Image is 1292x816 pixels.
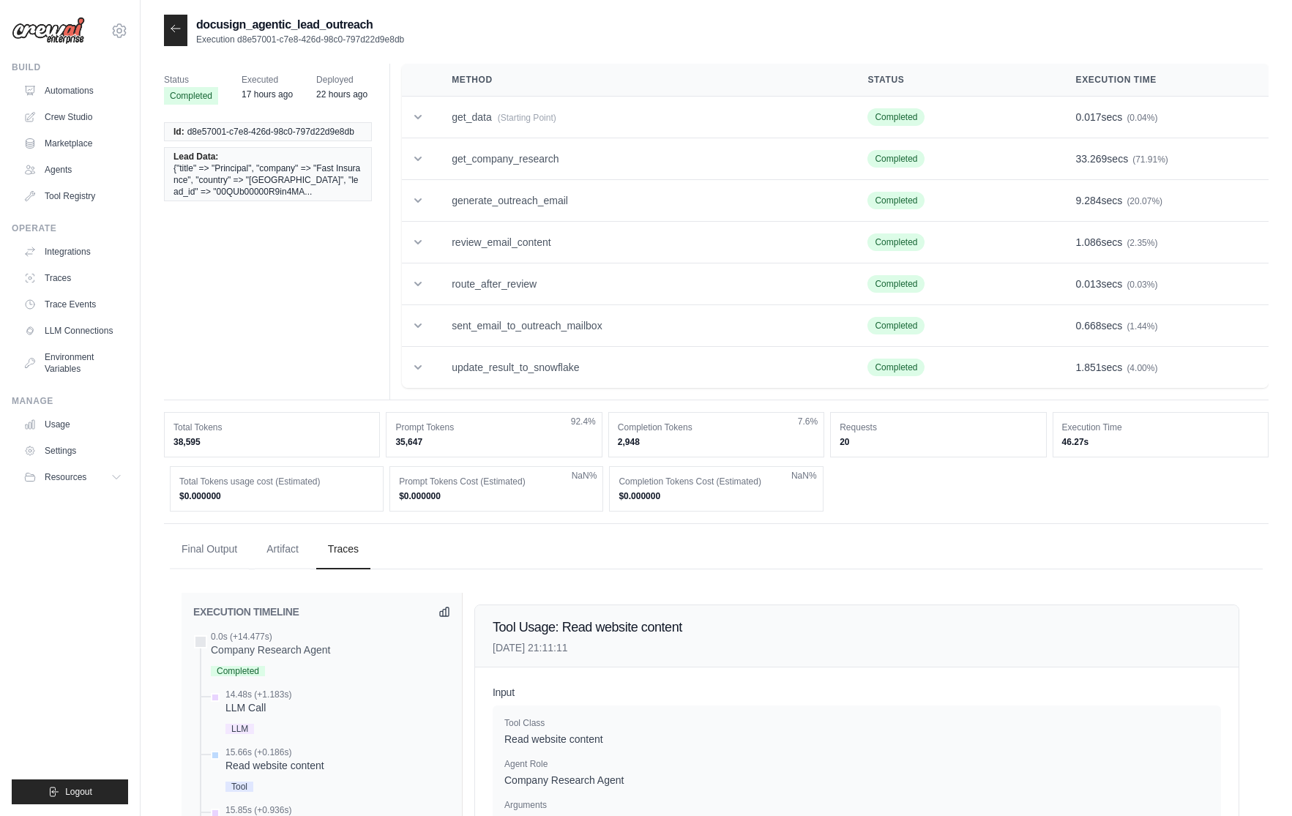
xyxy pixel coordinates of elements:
[399,490,594,502] dd: $0.000000
[840,422,1037,433] dt: Requests
[434,222,850,263] td: review_email_content
[173,162,362,198] span: {"title" => "Principal", "company" => "Fast Insurance", "country" => "[GEOGRAPHIC_DATA]", "lead_i...
[1058,305,1269,347] td: secs
[1076,111,1102,123] span: 0.017
[173,436,370,448] dd: 38,595
[493,620,682,635] span: Tool Usage: Read website content
[316,89,367,100] time: August 21, 2025 at 09:10 PDT
[434,97,850,138] td: get_data
[1058,138,1269,180] td: secs
[1062,422,1259,433] dt: Execution Time
[164,87,218,105] span: Completed
[12,17,85,45] img: Logo
[65,786,92,798] span: Logout
[1076,320,1102,332] span: 0.668
[1127,196,1162,206] span: (20.07%)
[255,530,310,569] button: Artifact
[179,490,374,502] dd: $0.000000
[12,61,128,73] div: Build
[18,266,128,290] a: Traces
[618,436,815,448] dd: 2,948
[619,476,813,487] dt: Completion Tokens Cost (Estimated)
[316,530,370,569] button: Traces
[493,685,1221,700] h3: Input
[1058,97,1269,138] td: secs
[316,72,367,87] span: Deployed
[434,64,850,97] th: Method
[12,222,128,234] div: Operate
[791,470,817,482] span: NaN%
[618,422,815,433] dt: Completion Tokens
[225,724,254,734] span: LLM
[493,640,682,655] p: [DATE] 21:11:11
[571,416,596,427] span: 92.4%
[225,782,253,792] span: Tool
[1062,436,1259,448] dd: 46.27s
[504,773,1209,787] p: Company Research Agent
[18,240,128,263] a: Integrations
[1076,153,1108,165] span: 33.269
[619,490,813,502] dd: $0.000000
[1058,180,1269,222] td: secs
[173,126,184,138] span: Id:
[242,89,293,100] time: August 21, 2025 at 14:10 PDT
[173,422,370,433] dt: Total Tokens
[867,150,925,168] span: Completed
[18,319,128,343] a: LLM Connections
[504,758,1209,770] p: Agent Role
[395,436,592,448] dd: 35,647
[45,471,86,483] span: Resources
[193,604,299,619] h2: EXECUTION TIMELINE
[1076,362,1102,373] span: 1.851
[1058,347,1269,389] td: secs
[12,779,128,804] button: Logout
[18,439,128,463] a: Settings
[840,436,1037,448] dd: 20
[1127,321,1157,332] span: (1.44%)
[434,263,850,305] td: route_after_review
[1127,238,1157,248] span: (2.35%)
[504,732,1209,746] p: Read website content
[434,305,850,347] td: sent_email_to_outreach_mailbox
[1076,236,1102,248] span: 1.086
[225,700,291,715] div: LLM Call
[1076,278,1102,290] span: 0.013
[1219,746,1292,816] iframe: Chat Widget
[434,347,850,389] td: update_result_to_snowflake
[211,666,265,676] span: Completed
[867,192,925,209] span: Completed
[1127,113,1157,123] span: (0.04%)
[1076,195,1102,206] span: 9.284
[867,359,925,376] span: Completed
[867,317,925,334] span: Completed
[18,184,128,208] a: Tool Registry
[170,530,249,569] button: Final Output
[498,113,556,123] span: (Starting Point)
[225,804,291,816] div: 15.85s (+0.936s)
[211,643,330,657] div: Company Research Agent
[18,345,128,381] a: Environment Variables
[1058,222,1269,263] td: secs
[225,746,324,758] div: 15.66s (+0.186s)
[1058,64,1269,97] th: Execution Time
[12,395,128,407] div: Manage
[18,465,128,489] button: Resources
[179,476,374,487] dt: Total Tokens usage cost (Estimated)
[18,132,128,155] a: Marketplace
[18,413,128,436] a: Usage
[164,72,218,87] span: Status
[225,689,291,700] div: 14.48s (+1.183s)
[572,470,597,482] span: NaN%
[395,422,592,433] dt: Prompt Tokens
[211,631,330,643] div: 0.0s (+14.477s)
[196,16,404,34] h2: docusign_agentic_lead_outreach
[867,275,925,293] span: Completed
[18,158,128,181] a: Agents
[196,34,404,45] p: Execution d8e57001-c7e8-426d-98c0-797d22d9e8db
[504,799,1209,811] p: Arguments
[504,717,1209,729] p: Tool Class
[850,64,1058,97] th: Status
[18,293,128,316] a: Trace Events
[18,79,128,102] a: Automations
